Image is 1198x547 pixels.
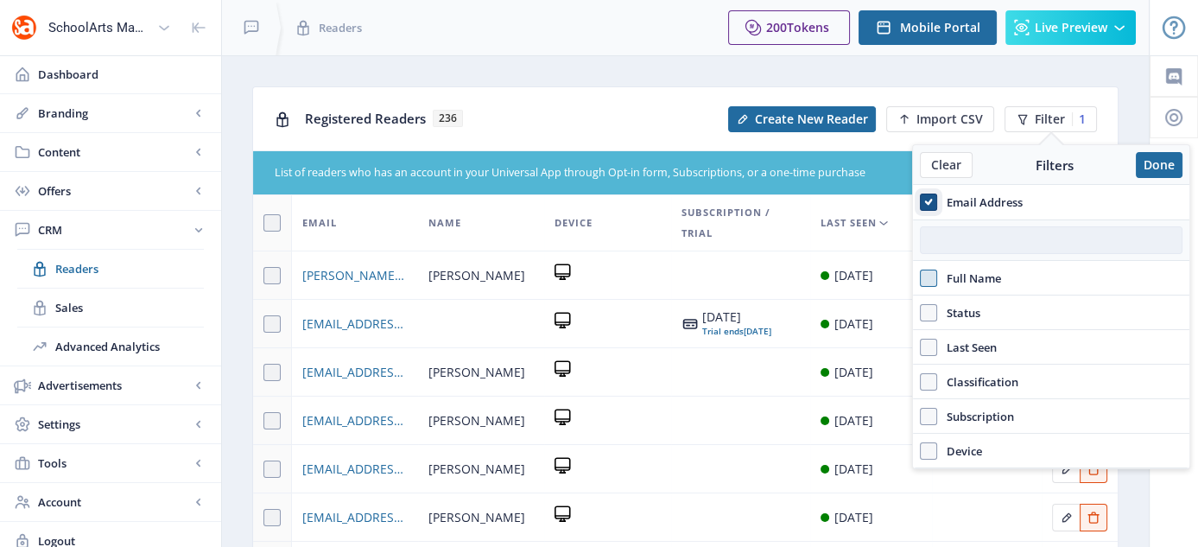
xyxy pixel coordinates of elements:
span: Content [38,143,190,161]
span: Import CSV [916,112,983,126]
span: Registered Readers [305,110,426,127]
span: Email Address [937,192,1023,213]
div: List of readers who has an account in your Universal App through Opt-in form, Subscriptions, or a... [275,165,993,181]
img: properties.app_icon.png [10,14,38,41]
div: [DATE] [834,265,873,286]
span: Full Name [937,268,1001,289]
span: Live Preview [1035,21,1107,35]
span: [PERSON_NAME] [428,362,525,383]
span: Last Seen [937,337,997,358]
span: [PERSON_NAME] [428,265,525,286]
span: [PERSON_NAME] [428,507,525,528]
div: [DATE] [702,324,771,338]
span: Filter [1035,112,1065,126]
button: Create New Reader [728,106,876,132]
span: Readers [319,19,362,36]
a: Edit page [1052,459,1080,475]
a: [EMAIL_ADDRESS][DOMAIN_NAME] [302,410,408,431]
button: Import CSV [886,106,994,132]
a: Edit page [1052,507,1080,524]
span: Advanced Analytics [55,338,204,355]
a: Edit page [1080,459,1107,475]
span: Device [937,441,982,461]
span: Status [937,302,980,323]
button: Done [1136,152,1182,178]
a: Advanced Analytics [17,328,204,366]
a: [EMAIL_ADDRESS][DOMAIN_NAME] [302,459,408,480]
span: Tools [38,455,190,472]
a: Sales [17,289,204,327]
a: New page [718,106,876,132]
span: Classification [937,372,1018,392]
button: 200Tokens [728,10,850,45]
a: New page [876,106,994,132]
span: CRM [38,221,190,239]
a: Readers [17,250,204,288]
button: Live Preview [1005,10,1136,45]
div: SchoolArts Magazine [48,9,150,47]
div: [DATE] [834,459,873,480]
a: [EMAIL_ADDRESS][DOMAIN_NAME] [302,362,408,383]
div: Filters [973,156,1136,174]
span: Name [428,213,461,233]
a: Edit page [1080,507,1107,524]
span: Device [555,213,593,233]
span: Advertisements [38,377,190,394]
button: Filter1 [1005,106,1097,132]
a: [EMAIL_ADDRESS][DOMAIN_NAME] [302,507,408,528]
button: Clear [920,152,973,178]
span: Trial ends [702,325,744,337]
span: Tokens [787,19,829,35]
div: [DATE] [834,507,873,528]
span: Subscription [937,406,1014,427]
div: [DATE] [834,362,873,383]
div: [DATE] [834,314,873,334]
span: [PERSON_NAME] [428,459,525,480]
span: Readers [55,260,204,277]
span: Mobile Portal [900,21,980,35]
a: [PERSON_NAME][EMAIL_ADDRESS][DOMAIN_NAME] [302,265,408,286]
span: Dashboard [38,66,207,83]
div: [DATE] [834,410,873,431]
span: Sales [55,299,204,316]
div: [DATE] [702,310,771,324]
span: [PERSON_NAME] [428,410,525,431]
span: Account [38,493,190,511]
span: Branding [38,105,190,122]
span: Create New Reader [755,112,868,126]
div: 1 [1072,112,1086,126]
button: Mobile Portal [859,10,997,45]
span: Subscription / Trial [681,202,800,244]
span: Offers [38,182,190,200]
a: [EMAIL_ADDRESS][DOMAIN_NAME] [302,314,408,334]
span: Last Seen [821,213,877,233]
span: 236 [433,110,463,127]
span: Settings [38,416,190,433]
span: Email [302,213,337,233]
